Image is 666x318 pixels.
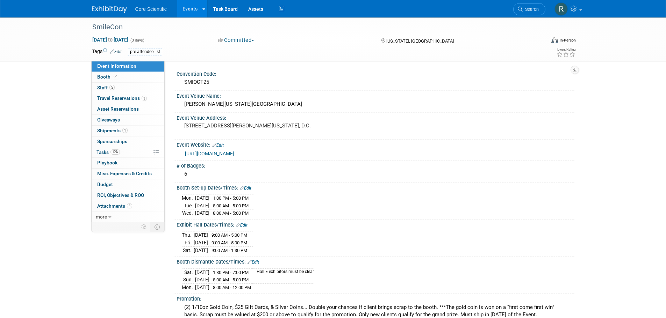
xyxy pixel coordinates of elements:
td: [DATE] [194,231,208,239]
td: Tags [92,48,122,56]
div: SmileCon [90,21,535,34]
div: Event Venue Name: [177,91,574,99]
img: Rachel Wolff [554,2,568,16]
div: Promotion: [177,294,574,302]
span: Asset Reservations [97,106,139,112]
div: Event Rating [557,48,575,51]
div: Event Website: [177,140,574,149]
td: Mon. [182,194,195,202]
span: Event Information [97,63,136,69]
span: 5 [109,85,115,90]
a: Edit [110,49,122,54]
a: Asset Reservations [92,104,164,114]
td: [DATE] [195,194,209,202]
span: Core Scientific [135,6,167,12]
span: 9:00 AM - 1:30 PM [212,248,247,253]
div: Booth Set-up Dates/Times: [177,183,574,192]
span: 9:00 AM - 5:00 PM [212,232,247,238]
a: more [92,212,164,222]
span: Travel Reservations [97,95,147,101]
div: Event Format [504,36,576,47]
a: Booth [92,72,164,82]
td: [DATE] [195,209,209,217]
span: 1:30 PM - 7:00 PM [213,270,249,275]
td: [DATE] [195,202,209,209]
div: [PERSON_NAME][US_STATE][GEOGRAPHIC_DATA] [182,99,569,110]
span: Tasks [96,149,120,155]
td: Sat. [182,268,195,276]
span: Misc. Expenses & Credits [97,171,152,176]
span: Shipments [97,128,128,133]
a: Travel Reservations3 [92,93,164,104]
span: 8:00 AM - 5:00 PM [213,277,249,282]
div: Booth Dismantle Dates/Times: [177,257,574,266]
span: 3 [142,96,147,101]
a: Attachments4 [92,201,164,212]
div: SMIOCT25 [182,77,569,88]
span: 8:00 AM - 5:00 PM [213,203,249,208]
a: [URL][DOMAIN_NAME] [185,151,234,156]
button: Committed [215,37,257,44]
a: Search [513,3,545,15]
span: Staff [97,85,115,90]
a: Edit [240,186,251,191]
a: Event Information [92,61,164,72]
a: Shipments1 [92,126,164,136]
a: Edit [236,223,248,228]
td: Personalize Event Tab Strip [138,222,150,231]
td: [DATE] [195,283,209,291]
td: [DATE] [195,268,209,276]
td: Mon. [182,283,195,291]
a: Playbook [92,158,164,168]
div: pre attendee list [128,48,162,56]
td: [DATE] [194,246,208,254]
span: Booth [97,74,119,80]
td: Thu. [182,231,194,239]
span: 1 [122,128,128,133]
td: Wed. [182,209,195,217]
div: 6 [182,169,569,179]
td: Fri. [182,239,194,247]
span: (3 days) [130,38,144,43]
span: 1:00 PM - 5:00 PM [213,195,249,201]
a: Tasks12% [92,147,164,158]
pre: [STREET_ADDRESS][PERSON_NAME][US_STATE], D.C. [184,123,335,129]
img: Format-Inperson.png [551,37,558,43]
span: 4 [127,203,132,208]
a: Edit [248,260,259,265]
a: Budget [92,179,164,190]
a: Edit [212,143,224,148]
img: ExhibitDay [92,6,127,13]
td: [DATE] [194,239,208,247]
div: In-Person [559,38,576,43]
span: 12% [110,149,120,155]
span: Giveaways [97,117,120,123]
a: Staff5 [92,83,164,93]
a: Sponsorships [92,136,164,147]
div: # of Badges: [177,161,574,169]
span: 9:00 AM - 5:00 PM [212,240,247,245]
td: Toggle Event Tabs [150,222,164,231]
td: Hall E exhibitors must be clear [252,268,314,276]
span: to [107,37,114,43]
td: Sun. [182,276,195,284]
span: more [96,214,107,220]
div: Event Venue Address: [177,113,574,121]
i: Booth reservation complete [114,75,117,79]
span: 8:00 AM - 12:00 PM [213,285,251,290]
span: Search [523,7,539,12]
a: ROI, Objectives & ROO [92,190,164,201]
div: Convention Code: [177,69,574,77]
span: Sponsorships [97,139,127,144]
span: [US_STATE], [GEOGRAPHIC_DATA] [386,38,454,44]
span: Playbook [97,160,117,165]
a: Giveaways [92,115,164,125]
a: Misc. Expenses & Credits [92,169,164,179]
span: Attachments [97,203,132,209]
td: [DATE] [195,276,209,284]
span: [DATE] [DATE] [92,37,129,43]
div: Exhibit Hall Dates/Times: [177,220,574,229]
span: Budget [97,182,113,187]
td: Sat. [182,246,194,254]
span: 8:00 AM - 5:00 PM [213,210,249,216]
